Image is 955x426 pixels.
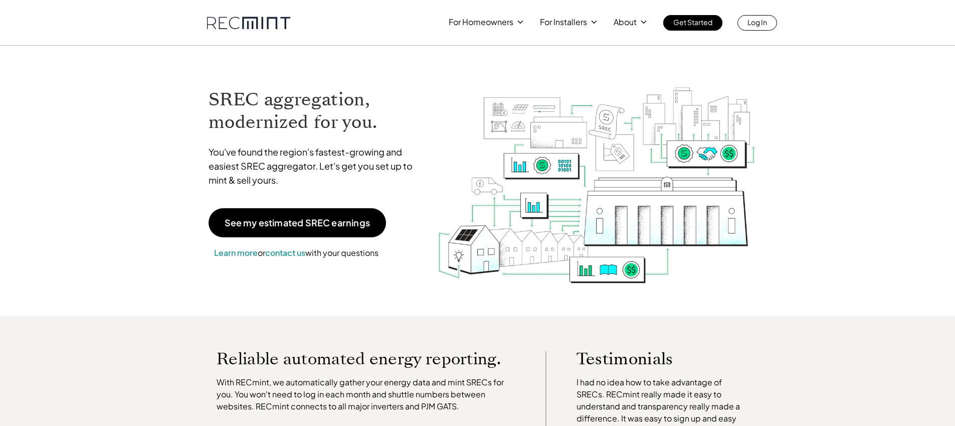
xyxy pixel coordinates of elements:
p: Testimonials [577,351,726,366]
a: Log In [737,15,777,31]
h1: SREC aggregation, modernized for you. [209,88,422,133]
p: You've found the region's fastest-growing and easiest SREC aggregator. Let's get you set up to mi... [209,145,422,187]
a: See my estimated SREC earnings [209,208,386,237]
p: Log In [747,15,767,29]
p: or with your questions [209,246,384,259]
p: About [614,15,637,29]
p: For Homeowners [449,15,513,29]
p: With RECmint, we automatically gather your energy data and mint SRECs for you. You won't need to ... [217,376,515,412]
a: Get Started [663,15,722,31]
p: Get Started [673,15,712,29]
a: contact us [265,247,305,258]
p: Reliable automated energy reporting. [217,351,515,366]
p: See my estimated SREC earnings [225,218,370,227]
p: For Installers [540,15,587,29]
a: Learn more [214,247,258,258]
img: RECmint value cycle [437,61,756,286]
